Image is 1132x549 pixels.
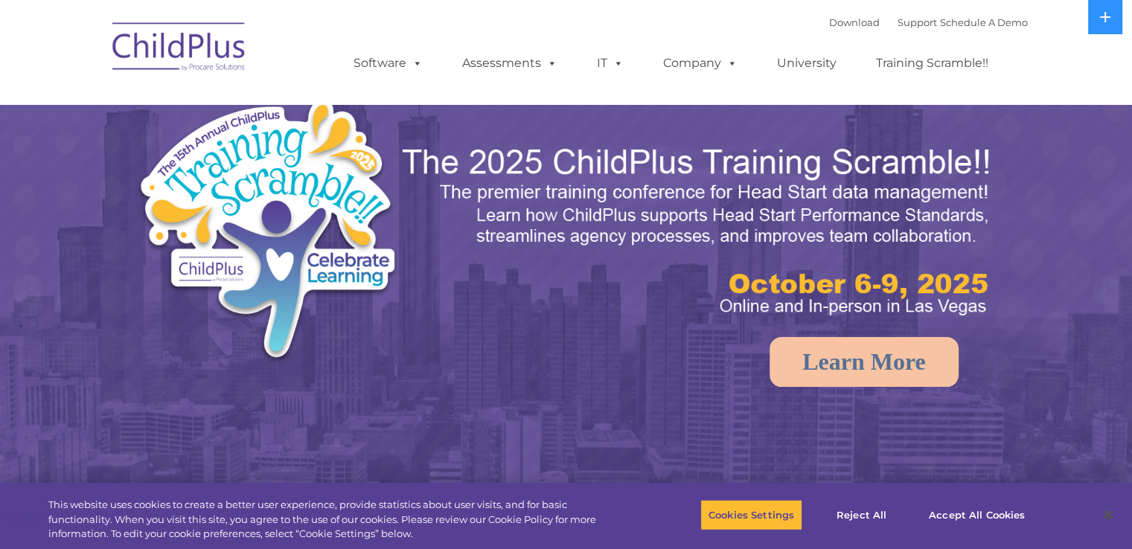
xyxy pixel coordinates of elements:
button: Cookies Settings [700,499,802,530]
button: Reject All [815,499,908,530]
a: Training Scramble!! [861,48,1003,78]
img: ChildPlus by Procare Solutions [105,12,254,86]
a: University [762,48,851,78]
a: Support [898,16,937,28]
a: Schedule A Demo [940,16,1028,28]
button: Close [1092,498,1125,531]
a: Software [339,48,438,78]
font: | [829,16,1028,28]
div: This website uses cookies to create a better user experience, provide statistics about user visit... [48,498,623,542]
a: IT [582,48,639,78]
span: Phone number [207,159,270,170]
a: Company [648,48,752,78]
a: Assessments [447,48,572,78]
span: Last name [207,98,252,109]
button: Accept All Cookies [921,499,1033,530]
a: Download [829,16,880,28]
a: Learn More [770,337,959,387]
